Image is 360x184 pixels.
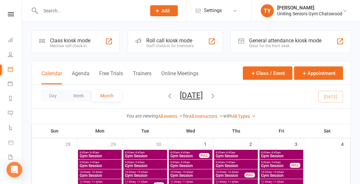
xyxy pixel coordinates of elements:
[244,173,255,177] div: FULL
[8,77,23,92] a: Payments
[225,161,235,164] span: - 9:45am
[65,138,77,149] div: 28
[249,44,321,48] div: Great for the front desk
[180,161,190,164] span: - 9:45am
[261,154,302,158] span: Gym Session
[125,174,166,177] span: Gym Session
[225,151,235,154] span: - 8:45am
[72,70,89,84] button: Agenda
[227,180,239,183] span: - 11:45am
[227,171,239,174] span: - 10:45am
[261,171,302,174] span: 10:00am
[41,70,62,84] button: Calendar
[125,161,166,164] span: 9:00am
[272,180,284,183] span: - 11:45am
[50,44,90,48] div: Member self check-in
[170,161,211,164] span: 9:00am
[249,37,321,44] div: General attendance kiosk mode
[156,138,168,149] div: 30
[277,11,342,17] div: Uniting Seniors Gym Chatswood
[125,180,154,183] span: 11:00am
[261,180,302,183] span: 11:00am
[90,171,102,174] span: - 10:45am
[270,161,281,164] span: - 9:45am
[213,124,259,138] th: Thu
[79,171,120,174] span: 10:00am
[79,164,120,168] span: Gym Session
[204,3,222,18] span: Settings
[170,164,211,168] span: Gym Session
[39,6,142,15] input: Search...
[79,161,120,164] span: 9:00am
[162,8,170,13] span: Add
[261,4,274,17] div: TY
[126,113,158,119] strong: You are viewing
[261,151,302,154] span: 8:00am
[204,138,213,149] div: 1
[249,138,258,149] div: 2
[304,124,351,138] th: Sat
[170,154,199,158] span: Gym Session
[123,124,168,138] th: Tue
[111,138,122,149] div: 29
[90,180,102,183] span: - 11:45am
[99,70,123,84] button: Free Trials
[7,162,22,177] div: Open Intercom Messenger
[170,151,199,154] span: 8:00am
[215,154,257,158] span: Gym Session
[215,164,257,168] span: Gym Session
[243,66,292,80] button: Class / Event
[125,151,166,154] span: 8:00am
[168,124,213,138] th: Wed
[181,171,193,174] span: - 10:45am
[181,180,193,183] span: - 11:45am
[8,33,23,48] a: Dashboard
[272,171,284,174] span: - 10:45am
[199,153,210,158] div: FULL
[125,164,166,168] span: Gym Session
[136,171,148,174] span: - 10:45am
[89,151,99,154] span: - 8:45am
[79,180,120,183] span: 11:00am
[92,90,122,102] button: Month
[215,151,257,154] span: 8:00am
[261,174,302,177] span: Gym Session
[134,161,145,164] span: - 9:45am
[8,136,23,150] a: Product Sales
[261,161,290,164] span: 9:00am
[8,48,23,63] a: People
[232,114,256,119] a: All Types
[125,171,166,174] span: 10:00am
[79,154,120,158] span: Gym Session
[294,66,343,80] button: Appointment
[215,180,257,183] span: 11:00am
[41,90,65,102] button: Day
[341,138,350,149] div: 4
[170,180,211,183] span: 11:00am
[189,114,223,119] a: All Instructors
[150,5,178,16] button: Add
[136,180,148,183] span: - 11:45am
[295,138,304,149] div: 3
[170,174,211,177] span: Gym Session
[50,37,90,44] div: Class kiosk mode
[183,113,189,119] strong: for
[223,113,232,119] strong: with
[89,161,99,164] span: - 9:45am
[79,174,120,177] span: Gym Session
[32,124,77,138] th: Sun
[277,5,342,11] div: [PERSON_NAME]
[146,44,194,48] div: Staff check-in for members
[134,151,145,154] span: - 8:45am
[65,90,92,102] button: Week
[133,70,151,84] button: Trainers
[180,151,190,154] span: - 8:45am
[259,124,304,138] th: Fri
[125,154,166,158] span: Gym Session
[8,63,23,77] a: Calendar
[8,92,23,106] a: Reports
[215,161,257,164] span: 9:00am
[290,163,300,168] div: FULL
[79,151,120,154] span: 8:00am
[146,37,194,44] div: Roll call kiosk mode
